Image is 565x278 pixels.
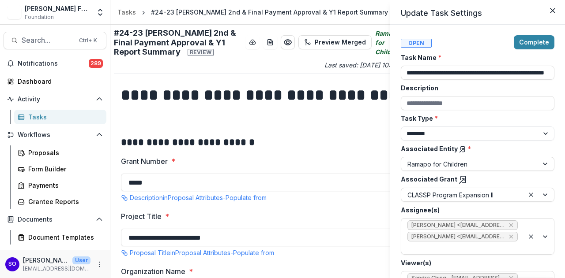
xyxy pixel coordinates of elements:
[508,232,515,241] div: Remove Susan Olivo <solivo@lavellefund.org> (solivo@lavellefund.org)
[401,205,549,215] label: Assignee(s)
[401,114,549,123] label: Task Type
[411,222,505,228] span: [PERSON_NAME] <[EMAIL_ADDRESS][DOMAIN_NAME]> ([EMAIL_ADDRESS][DOMAIN_NAME])
[401,258,549,267] label: Viewer(s)
[411,234,505,240] span: [PERSON_NAME] <[EMAIL_ADDRESS][DOMAIN_NAME]> ([EMAIL_ADDRESS][DOMAIN_NAME])
[401,174,549,184] label: Associated Grant
[401,83,549,93] label: Description
[401,53,549,62] label: Task Name
[526,231,536,242] div: Clear selected options
[526,189,536,200] div: Clear selected options
[546,4,560,18] button: Close
[401,39,432,48] span: Open
[514,35,554,49] button: Complete
[401,144,549,153] label: Associated Entity
[508,221,515,230] div: Remove Khanh Phan <ktphan@lavellefund.org> (ktphan@lavellefund.org)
